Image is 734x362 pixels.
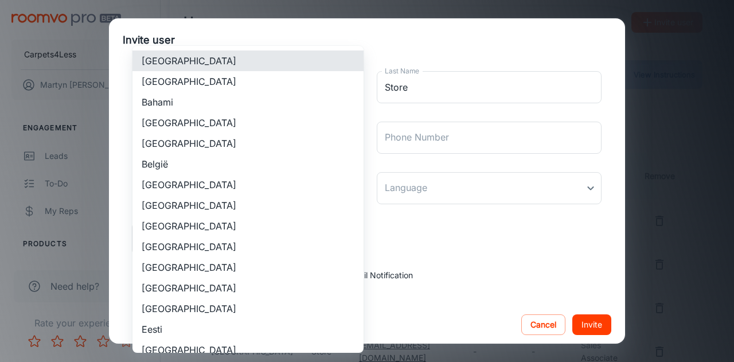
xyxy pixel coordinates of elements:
li: [GEOGRAPHIC_DATA] [132,257,364,278]
li: België [132,154,364,174]
li: Bahami [132,92,364,112]
li: [GEOGRAPHIC_DATA] [132,71,364,92]
li: [GEOGRAPHIC_DATA] [132,278,364,298]
li: [GEOGRAPHIC_DATA] [132,195,364,216]
li: [GEOGRAPHIC_DATA] [132,133,364,154]
li: [GEOGRAPHIC_DATA] [132,298,364,319]
li: [GEOGRAPHIC_DATA] [132,50,364,71]
li: [GEOGRAPHIC_DATA] [132,216,364,236]
li: [GEOGRAPHIC_DATA] [132,340,364,360]
li: Eesti [132,319,364,340]
li: [GEOGRAPHIC_DATA] [132,236,364,257]
li: [GEOGRAPHIC_DATA] [132,112,364,133]
li: [GEOGRAPHIC_DATA] [132,174,364,195]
